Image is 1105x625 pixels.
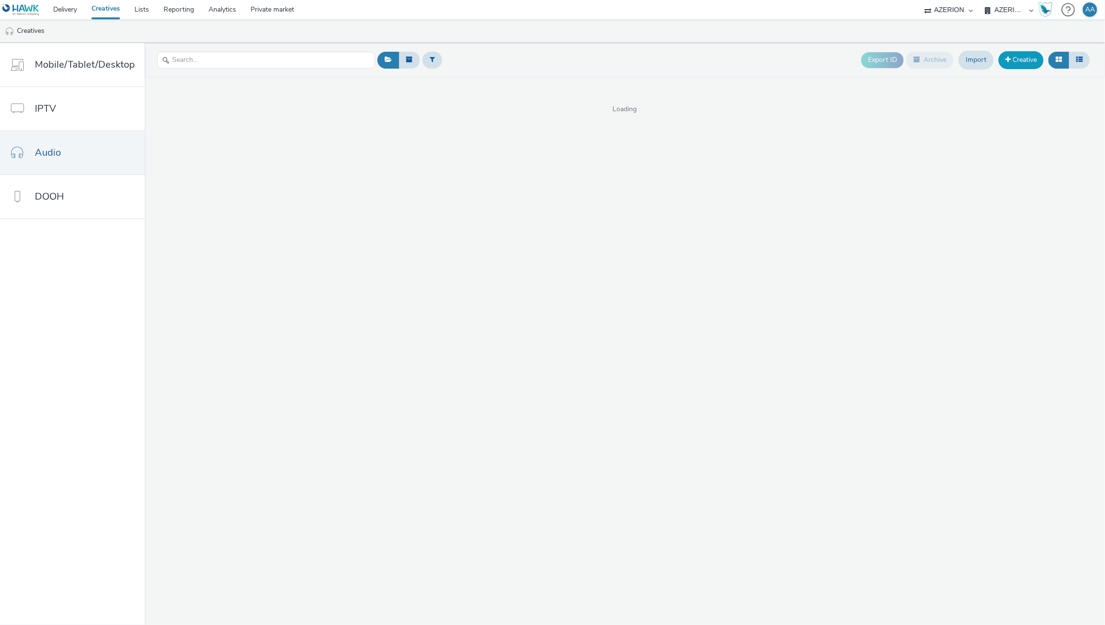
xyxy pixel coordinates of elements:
span: Audio [35,145,61,160]
button: Grid [1048,52,1069,68]
button: Export ID [861,52,904,68]
span: IPTV [35,102,56,116]
button: Archive [906,52,954,68]
input: Search... [157,52,375,69]
div: AA [1085,2,1095,17]
img: undefined Logo [2,4,40,16]
button: Table [1069,52,1090,68]
span: Loading [145,104,1105,114]
span: Mobile/Tablet/Desktop [35,58,135,72]
img: audio [5,27,15,36]
a: Hawk Academy [1038,2,1057,17]
span: DOOH [35,189,64,203]
img: Hawk Academy [1038,2,1053,17]
a: Import [958,51,994,69]
a: Creative [999,51,1044,69]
